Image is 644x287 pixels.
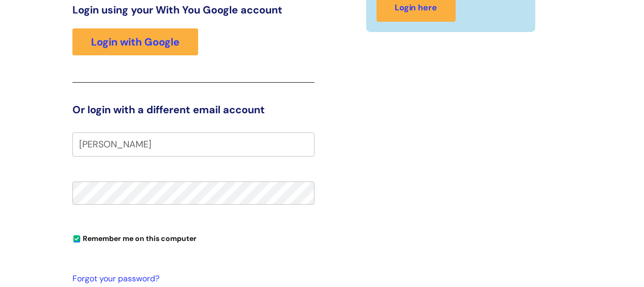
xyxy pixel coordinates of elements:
h3: Login using your With You Google account [72,4,314,16]
a: Forgot your password? [72,271,309,286]
div: You can uncheck this option if you're logging in from a shared device [72,230,314,246]
input: Remember me on this computer [73,236,80,243]
input: Your e-mail address [72,132,314,156]
a: Login with Google [72,28,198,55]
label: Remember me on this computer [72,232,197,243]
h3: Or login with a different email account [72,103,314,116]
